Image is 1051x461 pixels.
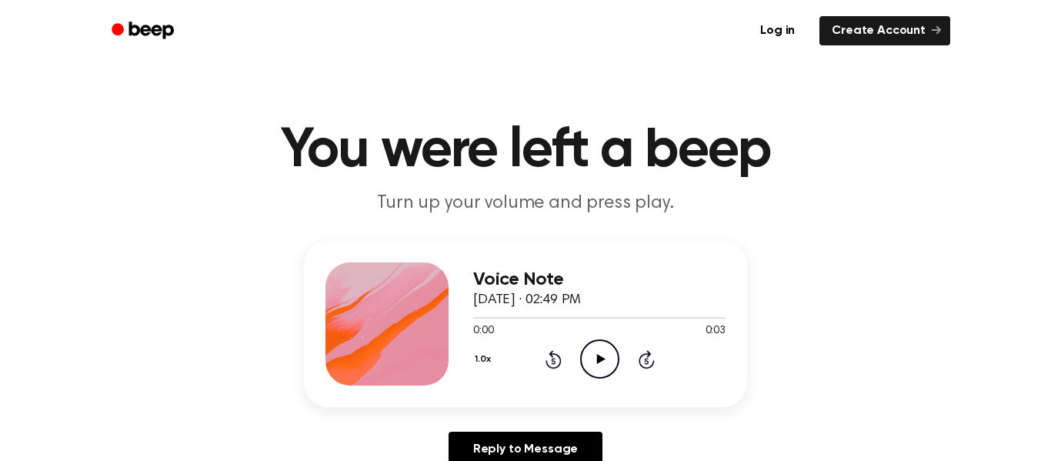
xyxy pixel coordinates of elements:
h1: You were left a beep [132,123,919,179]
h3: Voice Note [473,269,726,290]
a: Beep [101,16,188,46]
a: Log in [745,13,810,48]
button: 1.0x [473,346,496,372]
span: 0:03 [706,323,726,339]
a: Create Account [819,16,950,45]
p: Turn up your volume and press play. [230,191,821,216]
span: 0:00 [473,323,493,339]
span: [DATE] · 02:49 PM [473,293,581,307]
